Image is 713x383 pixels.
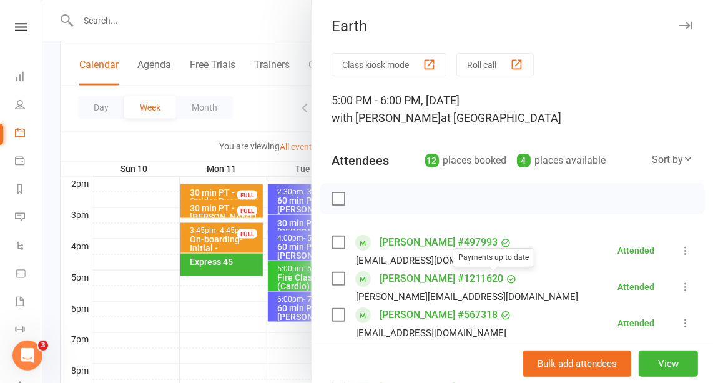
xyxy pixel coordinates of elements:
[639,351,698,377] button: View
[15,92,43,120] a: People
[312,17,713,35] div: Earth
[380,341,455,361] a: [PERSON_NAME]
[380,305,498,325] a: [PERSON_NAME] #567318
[15,176,43,204] a: Reports
[617,246,654,255] div: Attended
[332,53,446,76] button: Class kiosk mode
[517,154,531,167] div: 4
[380,269,503,289] a: [PERSON_NAME] #1211620
[15,148,43,176] a: Payments
[15,120,43,148] a: Calendar
[380,232,498,252] a: [PERSON_NAME] #497993
[652,152,693,168] div: Sort by
[617,282,654,291] div: Attended
[332,92,693,127] div: 5:00 PM - 6:00 PM, [DATE]
[15,261,43,289] a: Product Sales
[332,152,389,169] div: Attendees
[441,111,561,124] span: at [GEOGRAPHIC_DATA]
[356,289,578,305] div: [PERSON_NAME][EMAIL_ADDRESS][DOMAIN_NAME]
[523,351,631,377] button: Bulk add attendees
[456,53,534,76] button: Roll call
[425,152,507,169] div: places booked
[332,111,441,124] span: with [PERSON_NAME]
[453,248,534,267] div: Payments up to date
[517,152,606,169] div: places available
[617,319,654,327] div: Attended
[356,325,506,341] div: [EMAIL_ADDRESS][DOMAIN_NAME]
[12,341,42,371] iframe: Intercom live chat
[38,341,48,351] span: 3
[425,154,439,167] div: 12
[356,252,506,269] div: [EMAIL_ADDRESS][DOMAIN_NAME]
[15,64,43,92] a: Dashboard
